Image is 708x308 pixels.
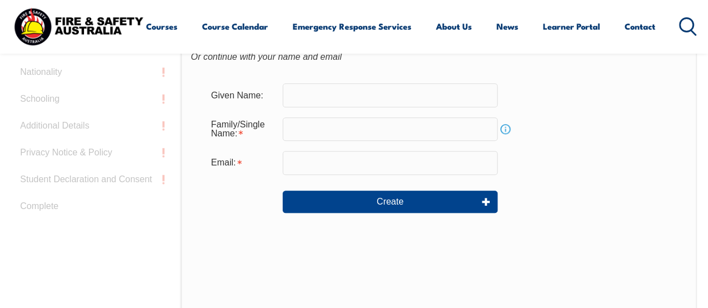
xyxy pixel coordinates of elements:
[436,13,472,40] a: About Us
[202,152,283,173] div: Email is required.
[191,49,687,65] div: Or continue with your name and email
[543,13,600,40] a: Learner Portal
[202,84,283,106] div: Given Name:
[625,13,655,40] a: Contact
[202,114,283,144] div: Family/Single Name is required.
[498,121,513,137] a: Info
[283,191,498,213] button: Create
[202,13,268,40] a: Course Calendar
[496,13,518,40] a: News
[293,13,411,40] a: Emergency Response Services
[146,13,177,40] a: Courses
